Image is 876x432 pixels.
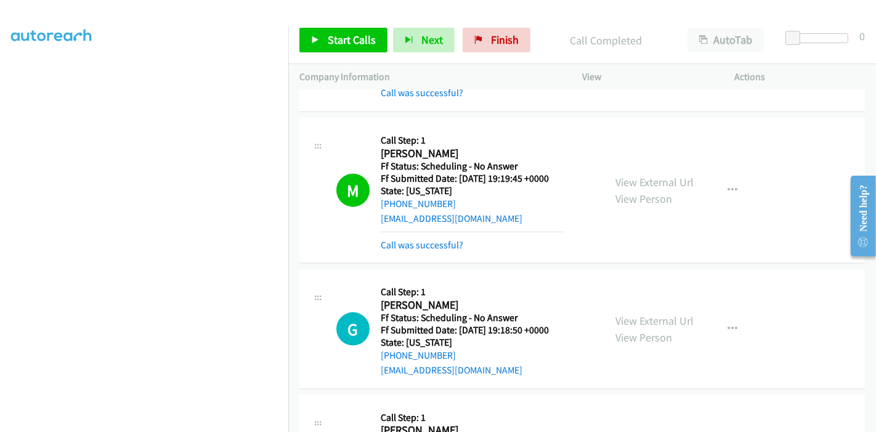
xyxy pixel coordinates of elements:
[336,312,370,346] div: The call is yet to be attempted
[615,330,672,344] a: View Person
[381,173,564,185] h5: Ff Submitted Date: [DATE] 19:19:45 +0000
[615,314,694,328] a: View External Url
[381,185,564,197] h5: State: [US_STATE]
[381,134,564,147] h5: Call Step: 1
[336,174,370,207] h1: M
[381,213,522,224] a: [EMAIL_ADDRESS][DOMAIN_NAME]
[299,28,387,52] a: Start Calls
[792,33,848,43] div: Delay between calls (in seconds)
[381,239,463,251] a: Call was successful?
[381,286,564,298] h5: Call Step: 1
[381,298,564,312] h2: [PERSON_NAME]
[328,33,376,47] span: Start Calls
[421,33,443,47] span: Next
[381,324,564,336] h5: Ff Submitted Date: [DATE] 19:18:50 +0000
[381,336,564,349] h5: State: [US_STATE]
[687,28,764,52] button: AutoTab
[463,28,530,52] a: Finish
[381,364,522,376] a: [EMAIL_ADDRESS][DOMAIN_NAME]
[381,147,564,161] h2: [PERSON_NAME]
[381,160,564,173] h5: Ff Status: Scheduling - No Answer
[547,32,665,49] p: Call Completed
[381,349,456,361] a: [PHONE_NUMBER]
[381,312,564,324] h5: Ff Status: Scheduling - No Answer
[381,198,456,210] a: [PHONE_NUMBER]
[859,28,865,44] div: 0
[393,28,455,52] button: Next
[735,70,866,84] p: Actions
[336,312,370,346] h1: G
[615,175,694,189] a: View External Url
[615,192,672,206] a: View Person
[299,70,560,84] p: Company Information
[491,33,519,47] span: Finish
[381,412,564,424] h5: Call Step: 1
[582,70,713,84] p: View
[381,87,463,99] a: Call was successful?
[841,167,876,265] iframe: Resource Center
